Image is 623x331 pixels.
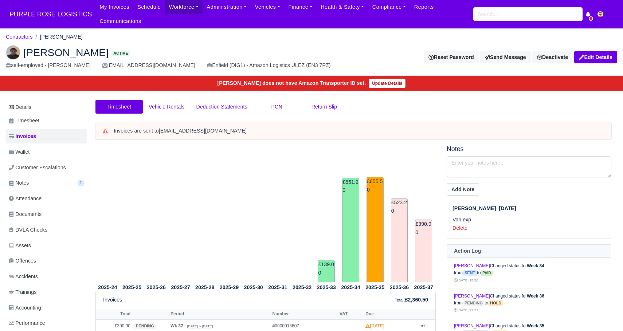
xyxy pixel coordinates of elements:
[405,297,428,303] strong: £2,360.50
[190,100,253,114] a: Deduction Statements
[6,192,87,206] a: Attendance
[314,283,338,291] th: 2025-33
[415,220,432,283] td: £390.90
[9,288,36,296] span: Trainings
[187,324,213,328] small: [DATE] » [DATE]
[6,34,33,40] a: Contractors
[271,309,338,320] th: Number
[447,258,552,288] td: Changed status for from to
[364,309,414,320] th: Due
[6,207,87,221] a: Documents
[532,51,573,63] div: Deactivate
[193,283,217,291] th: 2025-28
[9,319,45,327] span: Performance
[369,79,405,88] a: Update Details
[395,298,404,302] small: Total
[33,33,83,41] li: [PERSON_NAME]
[253,100,301,114] a: PCN
[454,308,478,312] small: [DATE] 22:31
[454,293,490,299] a: [PERSON_NAME]
[391,198,408,282] td: £523.20
[9,257,36,265] span: Offences
[395,296,428,304] div: :
[169,309,271,320] th: Period
[338,283,363,291] th: 2025-34
[6,129,87,143] a: Invoices
[338,309,364,320] th: VAT
[290,283,314,291] th: 2025-32
[171,323,186,328] strong: Wk 37 -
[103,297,122,303] h6: Invoices
[6,285,87,299] a: Trainings
[452,204,611,213] div: [DATE]
[424,51,478,63] button: Reset Password
[488,300,503,306] span: hold
[6,301,87,315] a: Accounting
[144,283,168,291] th: 2025-26
[266,283,290,291] th: 2025-31
[480,51,531,63] a: Send Message
[6,269,87,284] a: Accidents
[367,177,384,282] td: £655.50
[120,283,144,291] th: 2025-25
[6,239,87,253] a: Assets
[447,288,552,318] td: Changed status for from to
[78,180,84,186] span: 1
[527,263,544,268] strong: Week 34
[217,283,242,291] th: 2025-29
[96,309,132,320] th: Total
[6,7,95,21] a: PURPLE ROSE LOGISTICS
[527,323,544,328] strong: Week 35
[587,296,623,331] iframe: Chat Widget
[102,61,195,70] div: [EMAIL_ADDRESS][DOMAIN_NAME]
[447,244,611,258] th: Action Log
[473,7,583,21] input: Search...
[574,51,617,63] a: Edit Details
[454,278,478,282] small: [DATE] 15:50
[111,51,130,56] span: Active
[9,132,36,141] span: Invoices
[6,114,87,128] a: Timesheet
[9,210,42,218] span: Documents
[6,223,87,237] a: DVLA Checks
[9,272,38,281] span: Accidents
[9,304,41,312] span: Accounting
[207,61,330,70] div: Enfield (DIG1) - Amazon Logistics ULEZ (EN3 7PZ)
[6,254,87,268] a: Offences
[114,127,604,135] div: Invoices are sent to
[9,117,39,125] span: Timesheet
[6,145,87,159] a: Wallet
[452,225,467,231] a: Delete
[454,263,490,268] a: [PERSON_NAME]
[23,47,109,58] span: [PERSON_NAME]
[463,270,477,276] span: sent
[9,194,42,203] span: Attendance
[143,100,190,114] a: Vehicle Rentals
[301,100,348,114] a: Return Slip
[454,323,490,328] a: [PERSON_NAME]
[0,39,623,76] div: Shallum Anderson
[411,283,436,291] th: 2025-37
[9,241,31,250] span: Assets
[318,260,335,282] td: £139.00
[159,128,247,134] strong: [EMAIL_ADDRESS][DOMAIN_NAME]
[447,145,611,153] h5: Notes
[6,101,87,114] a: Details
[387,283,412,291] th: 2025-36
[452,205,496,211] span: [PERSON_NAME]
[6,316,87,330] a: Performance
[95,14,145,28] a: Communications
[95,100,143,114] a: Timesheet
[9,163,66,172] span: Customer Escalations
[452,216,611,224] p: Van exp
[463,300,485,306] span: pending
[447,183,479,196] button: Add Note
[9,179,29,187] span: Notes
[9,226,47,234] span: DVLA Checks
[342,178,359,283] td: £651.90
[481,271,493,276] span: paid
[95,283,120,291] th: 2025-24
[363,283,387,291] th: 2025-35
